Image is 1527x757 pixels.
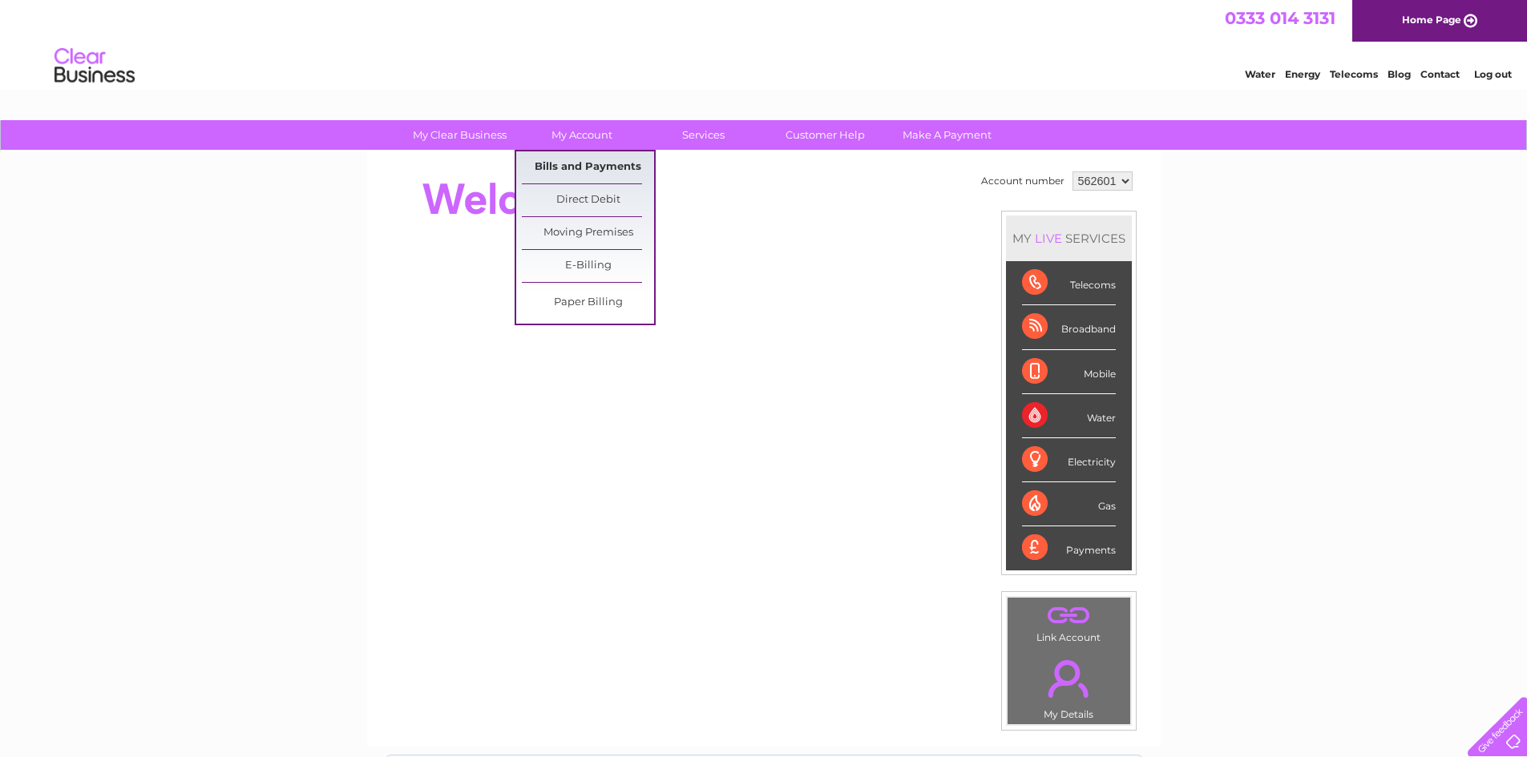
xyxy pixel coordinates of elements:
a: My Account [515,120,648,150]
td: Account number [977,167,1068,195]
a: Make A Payment [881,120,1013,150]
a: Telecoms [1330,68,1378,80]
div: Water [1022,394,1116,438]
a: . [1012,602,1126,630]
a: Blog [1388,68,1411,80]
div: Gas [1022,482,1116,526]
a: Paper Billing [522,287,654,319]
td: Link Account [1007,597,1131,647]
div: Payments [1022,526,1116,570]
div: Broadband [1022,305,1116,349]
a: Water [1245,68,1275,80]
div: Electricity [1022,438,1116,482]
a: Services [637,120,770,150]
a: . [1012,650,1126,707]
div: Clear Business is a trading name of Verastar Limited (registered in [GEOGRAPHIC_DATA] No. 3667643... [386,9,1143,78]
a: Log out [1474,68,1512,80]
div: MY SERVICES [1006,215,1132,261]
a: Bills and Payments [522,151,654,183]
a: Energy [1285,68,1320,80]
a: 0333 014 3131 [1225,8,1335,28]
a: E-Billing [522,250,654,282]
a: My Clear Business [394,120,526,150]
div: Mobile [1022,350,1116,394]
a: Contact [1420,68,1460,80]
div: Telecoms [1022,261,1116,305]
a: Customer Help [759,120,891,150]
td: My Details [1007,646,1131,725]
a: Moving Premises [522,217,654,249]
img: logo.png [54,42,135,91]
a: Direct Debit [522,184,654,216]
div: LIVE [1032,231,1065,246]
